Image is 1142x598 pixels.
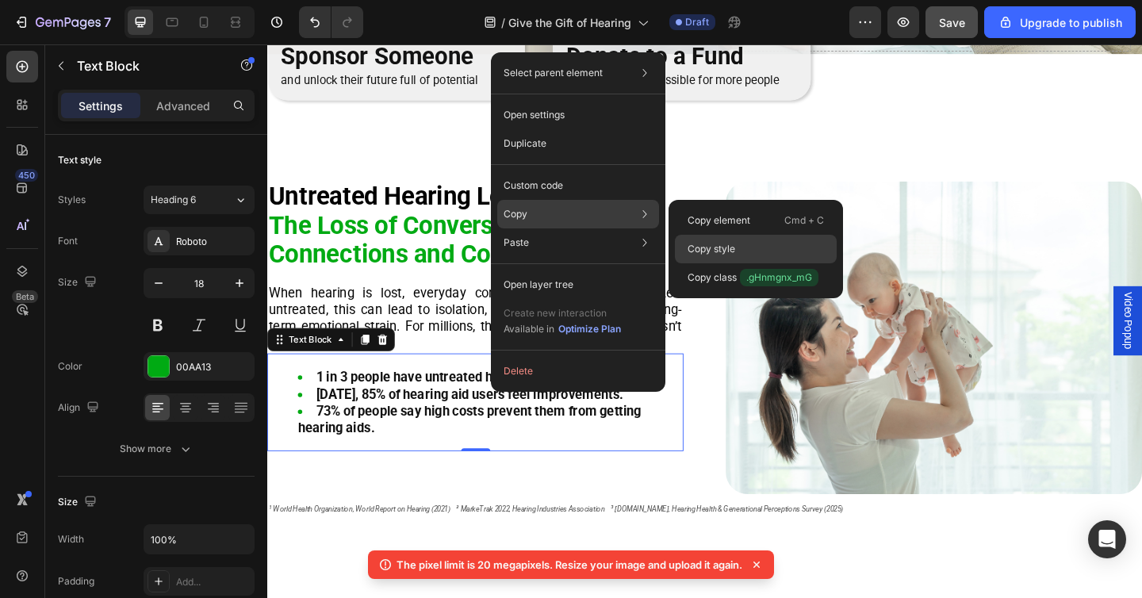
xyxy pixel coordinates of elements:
[925,6,978,38] button: Save
[58,397,102,419] div: Align
[53,353,320,370] strong: 1 in 3 people have untreated hearing loss.
[58,435,255,463] button: Show more
[120,441,194,457] div: Show more
[397,557,742,573] p: The pixel limit is 20 megapixels. Resize your image and upload it again.
[58,492,100,513] div: Size
[504,236,529,250] p: Paste
[156,98,210,114] p: Advanced
[2,262,451,334] span: When hearing is lost, everyday connections become harder. Left untreated, this can lead to isolat...
[2,501,627,510] i: ¹ World Health Organization, World Report on Hearing (2021) ² MarkeTrak 2022, Hearing Industries ...
[2,181,327,213] strong: The Loss of Conversations,
[58,574,94,588] div: Padding
[2,212,355,243] strong: Connections and Confidence.
[77,56,212,75] p: Text Block
[558,321,622,337] button: Optimize Plan
[176,235,251,249] div: Roboto
[688,213,750,228] p: Copy element
[504,207,527,221] p: Copy
[53,372,387,389] strong: [DATE], 85% of hearing aid users feel improvements.
[176,575,251,589] div: Add...
[6,6,118,38] button: 7
[504,66,603,80] p: Select parent element
[267,44,1142,598] iframe: Design area
[1088,520,1126,558] div: Open Intercom Messenger
[508,14,631,31] span: Give the Gift of Hearing
[998,14,1122,31] div: Upgrade to publish
[504,108,565,122] p: Open settings
[58,193,86,207] div: Styles
[685,15,709,29] span: Draft
[58,532,84,546] div: Width
[558,322,621,336] div: Optimize Plan
[144,186,255,214] button: Heading 6
[58,153,102,167] div: Text style
[151,193,196,207] span: Heading 6
[740,269,818,286] span: .gHnmgnx_mG
[497,357,659,385] button: Delete
[688,242,735,256] p: Copy style
[20,314,74,328] div: Text Block
[504,178,563,193] p: Custom code
[144,525,254,554] input: Auto
[2,149,393,181] strong: Untreated Hearing Loss Leads to
[939,16,965,29] span: Save
[15,169,38,182] div: 450
[58,359,82,374] div: Color
[928,270,944,332] span: Video Popup
[784,213,824,228] p: Cmd + C
[324,32,556,47] span: to make hearing possible for more people
[79,98,123,114] p: Settings
[14,32,229,47] span: and unlock their future full of potential
[504,136,546,151] p: Duplicate
[499,149,952,489] img: gempages_481874396202402974-d7b3ca41-db75-436b-b019-985af3026357.jpg
[299,6,363,38] div: Undo/Redo
[504,278,573,292] p: Open layer tree
[176,360,251,374] div: 00AA13
[58,234,78,248] div: Font
[984,6,1136,38] button: Upgrade to publish
[501,14,505,31] span: /
[12,290,38,303] div: Beta
[504,323,554,335] span: Available in
[104,13,111,32] p: 7
[58,272,100,293] div: Size
[688,269,818,286] p: Copy class
[33,390,407,425] strong: 73% of people say high costs prevent them from getting hearing aids.
[504,305,622,321] p: Create new interaction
